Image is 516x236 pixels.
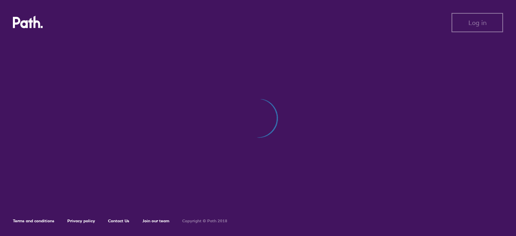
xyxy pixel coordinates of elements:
h6: Copyright © Path 2018 [182,219,227,223]
span: Log in [468,19,487,26]
a: Privacy policy [67,218,95,223]
a: Terms and conditions [13,218,54,223]
button: Log in [451,13,503,32]
a: Contact Us [108,218,129,223]
a: Join our team [142,218,169,223]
